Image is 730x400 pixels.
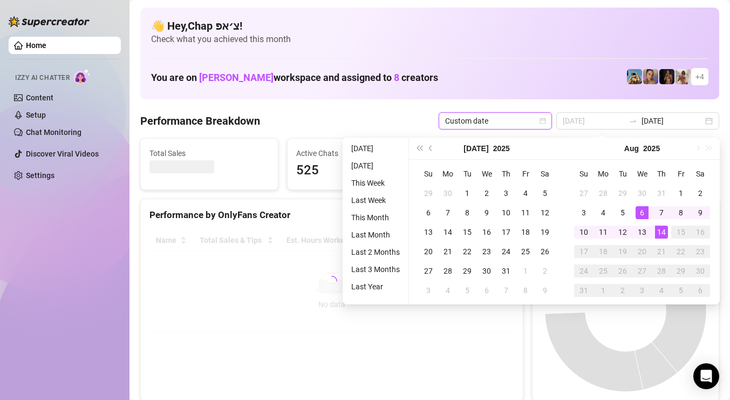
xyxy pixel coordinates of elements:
td: 2025-07-19 [535,222,555,242]
div: 14 [655,226,668,239]
div: 11 [519,206,532,219]
th: Fr [516,164,535,184]
div: 30 [636,187,649,200]
th: We [632,164,652,184]
div: 21 [441,245,454,258]
td: 2025-07-14 [438,222,458,242]
div: 11 [597,226,610,239]
h4: 👋 Hey, Chap צ׳אפ ! [151,18,708,33]
td: 2025-07-10 [496,203,516,222]
div: 19 [538,226,551,239]
div: 21 [655,245,668,258]
div: 2 [616,284,629,297]
div: 8 [519,284,532,297]
div: 3 [500,187,513,200]
td: 2025-08-05 [458,281,477,300]
td: 2025-07-07 [438,203,458,222]
td: 2025-08-02 [691,184,710,203]
th: Tu [613,164,632,184]
div: 7 [441,206,454,219]
td: 2025-07-21 [438,242,458,261]
td: 2025-08-18 [593,242,613,261]
td: 2025-08-13 [632,222,652,242]
div: 12 [538,206,551,219]
td: 2025-08-04 [593,203,613,222]
td: 2025-07-01 [458,184,477,203]
div: 3 [636,284,649,297]
td: 2025-07-28 [438,261,458,281]
div: 1 [674,187,687,200]
div: 28 [597,187,610,200]
td: 2025-07-12 [535,203,555,222]
td: 2025-08-17 [574,242,593,261]
td: 2025-07-29 [613,184,632,203]
button: Previous month (PageUp) [425,138,437,159]
div: 26 [538,245,551,258]
span: Check what you achieved this month [151,33,708,45]
div: 7 [655,206,668,219]
span: Active Chats [296,147,416,159]
div: 25 [519,245,532,258]
a: Content [26,93,53,102]
td: 2025-08-09 [691,203,710,222]
img: logo-BBDzfeDw.svg [9,16,90,27]
td: 2025-08-16 [691,222,710,242]
div: 28 [655,265,668,277]
div: 27 [422,265,435,277]
div: 9 [694,206,707,219]
li: Last 2 Months [347,246,404,259]
td: 2025-08-15 [671,222,691,242]
span: Custom date [445,113,545,129]
button: Choose a month [624,138,639,159]
td: 2025-07-26 [535,242,555,261]
td: 2025-07-31 [496,261,516,281]
td: 2025-07-04 [516,184,535,203]
div: 8 [461,206,474,219]
h4: Performance Breakdown [140,113,260,128]
td: 2025-07-31 [652,184,671,203]
td: 2025-07-30 [632,184,652,203]
td: 2025-09-04 [652,281,671,300]
th: Mo [438,164,458,184]
div: 6 [480,284,493,297]
td: 2025-08-12 [613,222,632,242]
div: 28 [441,265,454,277]
div: 31 [500,265,513,277]
td: 2025-08-20 [632,242,652,261]
h1: You are on workspace and assigned to creators [151,72,438,84]
th: Sa [535,164,555,184]
div: 1 [597,284,610,297]
th: We [477,164,496,184]
td: 2025-08-03 [574,203,593,222]
input: End date [642,115,703,127]
div: 31 [655,187,668,200]
td: 2025-07-28 [593,184,613,203]
div: 15 [461,226,474,239]
div: Performance by OnlyFans Creator [149,208,514,222]
div: 2 [480,187,493,200]
li: Last Week [347,194,404,207]
div: 1 [519,265,532,277]
td: 2025-08-03 [419,281,438,300]
th: Sa [691,164,710,184]
img: the_bohema [659,69,674,84]
div: 30 [694,265,707,277]
img: AI Chatter [74,69,91,84]
div: 29 [674,265,687,277]
div: 4 [655,284,668,297]
div: 29 [616,187,629,200]
div: 27 [577,187,590,200]
td: 2025-07-20 [419,242,438,261]
td: 2025-07-02 [477,184,496,203]
th: Tu [458,164,477,184]
div: 8 [674,206,687,219]
td: 2025-07-11 [516,203,535,222]
td: 2025-08-25 [593,261,613,281]
div: Open Intercom Messenger [693,363,719,389]
td: 2025-08-05 [613,203,632,222]
span: + 4 [695,71,704,83]
td: 2025-08-11 [593,222,613,242]
div: 9 [480,206,493,219]
div: 4 [519,187,532,200]
td: 2025-07-27 [574,184,593,203]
